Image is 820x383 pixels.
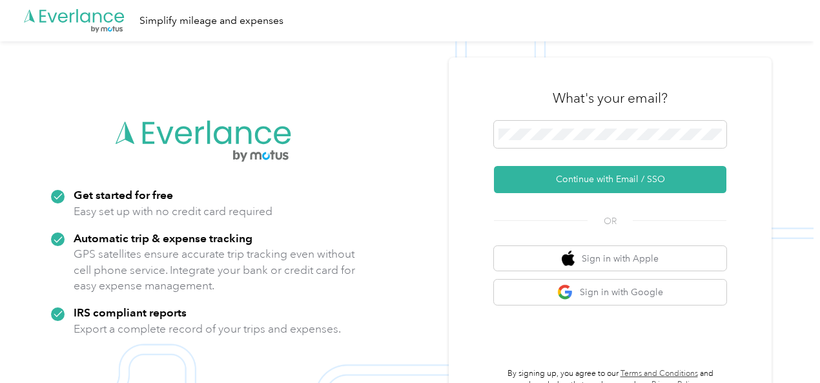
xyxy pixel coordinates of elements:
[74,246,356,294] p: GPS satellites ensure accurate trip tracking even without cell phone service. Integrate your bank...
[553,89,668,107] h3: What's your email?
[74,188,173,202] strong: Get started for free
[74,305,187,319] strong: IRS compliant reports
[494,246,726,271] button: apple logoSign in with Apple
[588,214,633,228] span: OR
[494,166,726,193] button: Continue with Email / SSO
[74,203,272,220] p: Easy set up with no credit card required
[494,280,726,305] button: google logoSign in with Google
[74,321,341,337] p: Export a complete record of your trips and expenses.
[562,251,575,267] img: apple logo
[748,311,820,383] iframe: Everlance-gr Chat Button Frame
[139,13,283,29] div: Simplify mileage and expenses
[74,231,252,245] strong: Automatic trip & expense tracking
[620,369,698,378] a: Terms and Conditions
[557,284,573,300] img: google logo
